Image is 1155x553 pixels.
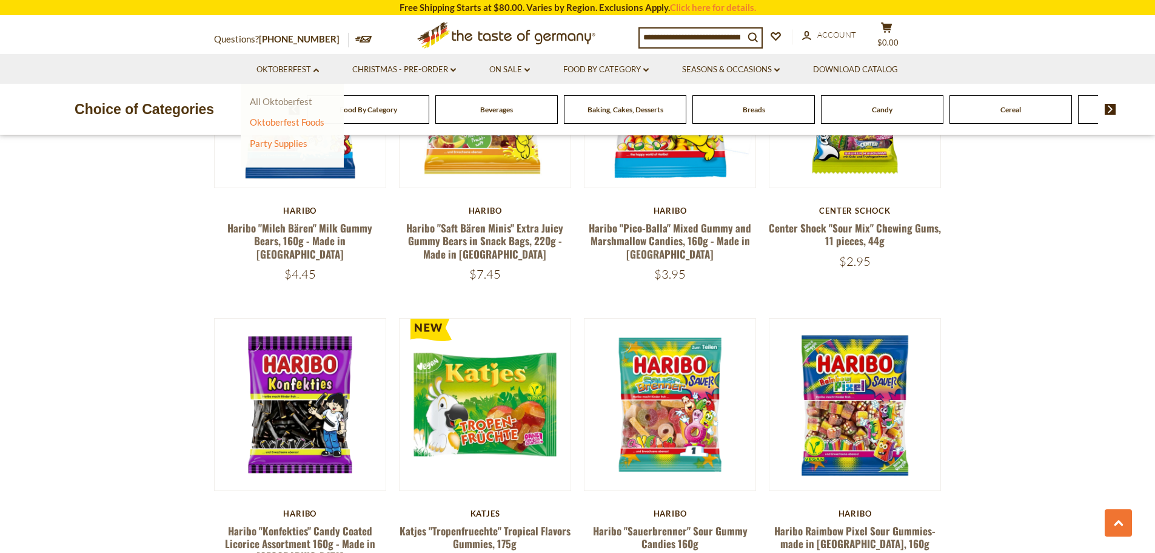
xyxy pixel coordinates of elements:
[813,63,898,76] a: Download Catalog
[469,266,501,282] span: $7.45
[743,105,765,114] a: Breads
[480,105,513,114] a: Beverages
[584,319,756,490] img: Haribo "Sauerbrenner" Sour Gummy Candies 160g
[215,319,386,490] img: Haribo "Konfekties" Candy Coated Licorice Assortment 160g - Made in Germany
[214,32,349,47] p: Questions?
[1000,105,1021,114] a: Cereal
[769,509,942,518] div: Haribo
[563,63,649,76] a: Food By Category
[214,206,387,215] div: Haribo
[670,2,756,13] a: Click here for details.
[774,523,936,551] a: Haribo Raimbow Pixel Sour Gummies- made in [GEOGRAPHIC_DATA], 160g
[584,509,757,518] div: Haribo
[214,509,387,518] div: Haribo
[406,220,563,262] a: Haribo "Saft Bären Minis" Extra Juicy Gummy Bears in Snack Bags, 220g - Made in [GEOGRAPHIC_DATA]
[340,105,397,114] a: Food By Category
[588,105,663,114] a: Baking, Cakes, Desserts
[256,63,319,76] a: Oktoberfest
[1105,104,1116,115] img: next arrow
[399,206,572,215] div: Haribo
[817,30,856,39] span: Account
[769,220,941,248] a: Center Shock "Sour Mix" Chewing Gums, 11 pieces, 44g
[839,254,871,269] span: $2.95
[250,117,324,127] a: Oktoberfest Foods
[584,206,757,215] div: Haribo
[869,22,905,52] button: $0.00
[352,63,456,76] a: Christmas - PRE-ORDER
[769,206,942,215] div: Center Schock
[400,319,571,490] img: Katjes "Tropenfruechte" Tropical Flavors Gummies, 175g
[250,96,312,107] a: All Oktoberfest
[769,319,941,490] img: Haribo Raimbow Pixel Sour Gummies- made in Germany, 160g
[872,105,892,114] a: Candy
[802,29,856,42] a: Account
[284,266,316,282] span: $4.45
[259,33,340,44] a: [PHONE_NUMBER]
[489,63,530,76] a: On Sale
[399,509,572,518] div: Katjes
[682,63,780,76] a: Seasons & Occasions
[593,523,748,551] a: Haribo "Sauerbrenner" Sour Gummy Candies 160g
[654,266,686,282] span: $3.95
[877,38,899,47] span: $0.00
[400,523,571,551] a: Katjes "Tropenfruechte" Tropical Flavors Gummies, 175g
[227,220,372,262] a: Haribo "Milch Bären" Milk Gummy Bears, 160g - Made in [GEOGRAPHIC_DATA]
[589,220,751,262] a: Haribo "Pico-Balla" Mixed Gummy and Marshmallow Candies, 160g - Made in [GEOGRAPHIC_DATA]
[250,138,307,149] a: Party Supplies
